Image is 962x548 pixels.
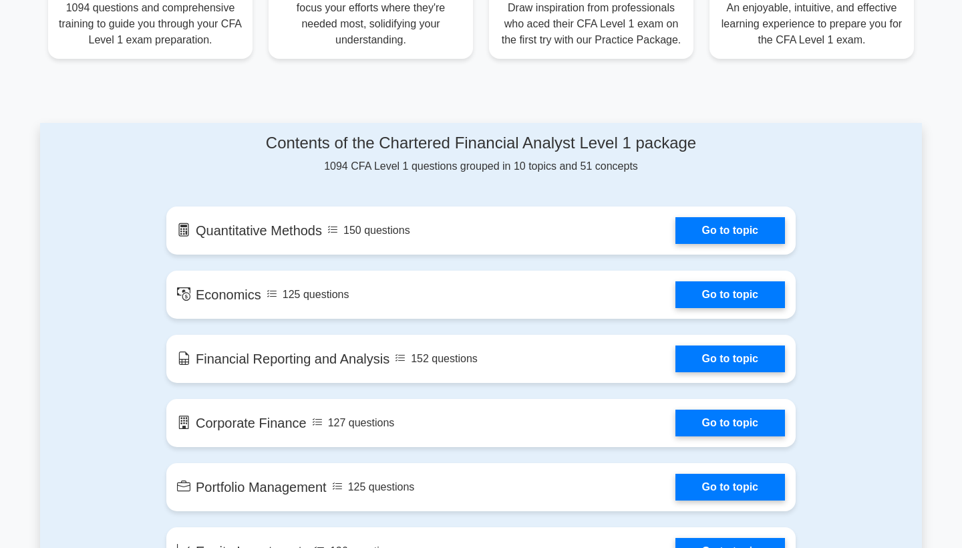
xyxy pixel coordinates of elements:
h4: Contents of the Chartered Financial Analyst Level 1 package [166,134,796,153]
a: Go to topic [675,410,785,436]
a: Go to topic [675,281,785,308]
a: Go to topic [675,474,785,501]
a: Go to topic [675,217,785,244]
div: 1094 CFA Level 1 questions grouped in 10 topics and 51 concepts [166,134,796,174]
a: Go to topic [675,346,785,372]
